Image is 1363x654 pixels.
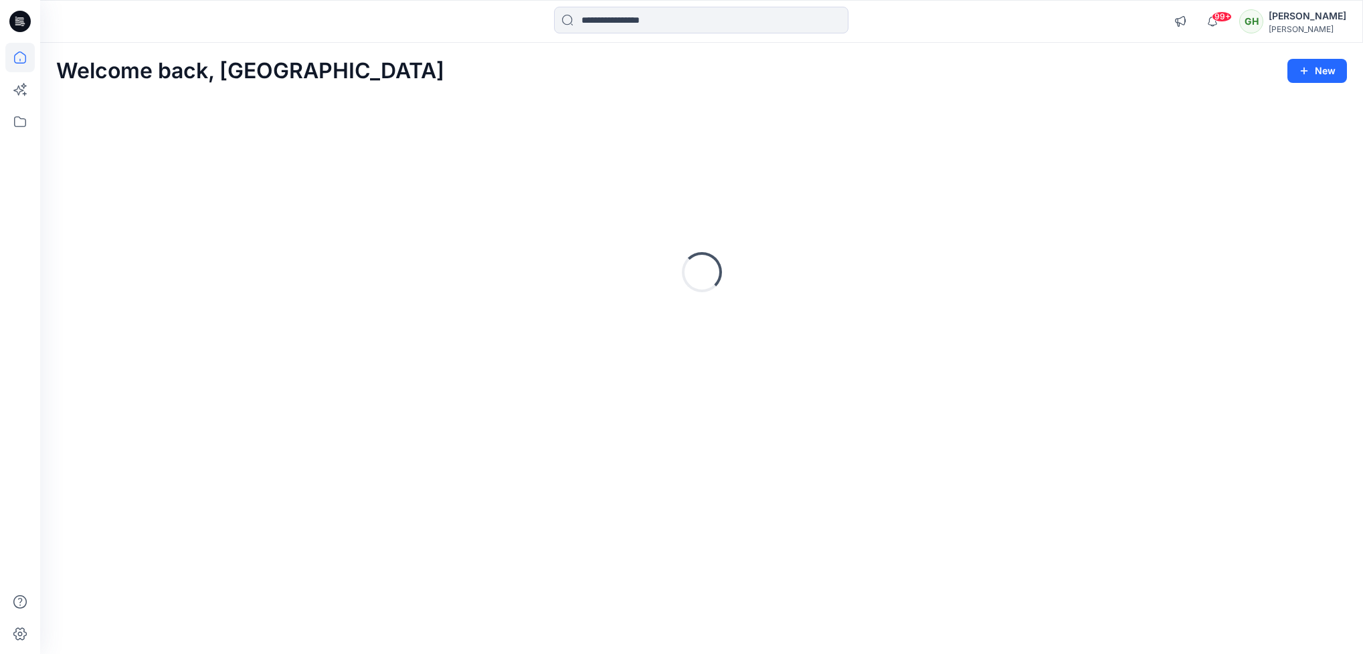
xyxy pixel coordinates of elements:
div: GH [1239,9,1263,33]
div: [PERSON_NAME] [1269,24,1346,34]
span: 99+ [1212,11,1232,22]
div: [PERSON_NAME] [1269,8,1346,24]
button: New [1287,59,1347,83]
h2: Welcome back, [GEOGRAPHIC_DATA] [56,59,444,84]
